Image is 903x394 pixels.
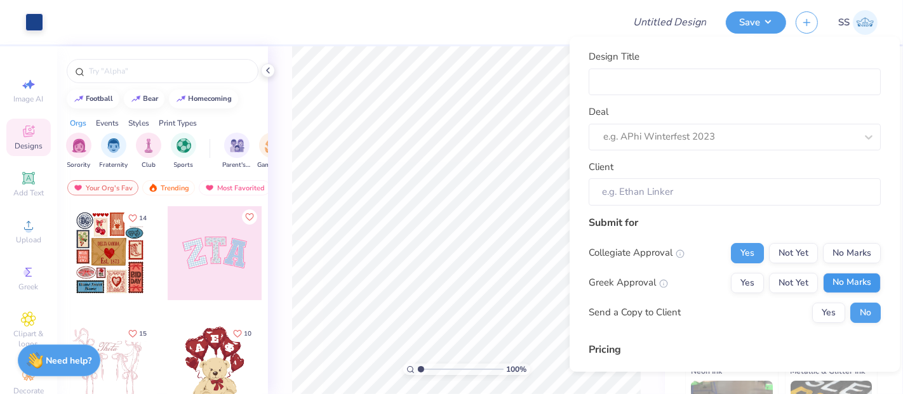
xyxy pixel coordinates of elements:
img: trending.gif [148,183,158,192]
div: filter for Club [136,133,161,170]
button: Like [123,325,152,342]
img: Game Day Image [265,138,279,153]
button: filter button [66,133,91,170]
span: Parent's Weekend [222,161,251,170]
label: Design Title [589,49,639,64]
button: Like [123,209,152,227]
input: e.g. Ethan Linker [589,178,881,206]
div: football [86,95,114,102]
div: filter for Sorority [66,133,91,170]
span: Club [142,161,156,170]
div: Collegiate Approval [589,246,685,260]
span: Sorority [67,161,91,170]
img: trend_line.gif [74,95,84,103]
button: Yes [731,242,764,263]
span: Designs [15,141,43,151]
button: Not Yet [769,272,818,292]
span: Sports [174,161,194,170]
div: homecoming [189,95,232,102]
span: SS [838,15,850,30]
div: Send a Copy to Client [589,305,681,320]
button: filter button [136,133,161,170]
img: most_fav.gif [73,183,83,192]
a: SS [838,10,878,35]
img: Fraternity Image [107,138,121,153]
button: filter button [171,133,196,170]
span: Upload [16,235,41,245]
img: Shashank S Sharma [853,10,878,35]
span: Greek [19,282,39,292]
div: Orgs [70,117,86,129]
button: Not Yet [769,242,818,263]
div: filter for Game Day [257,133,286,170]
button: Yes [731,272,764,292]
span: Image AI [14,94,44,104]
img: most_fav.gif [204,183,215,192]
button: Save [726,11,786,34]
span: 15 [139,331,147,337]
input: Try "Alpha" [88,65,250,77]
img: Sorority Image [72,138,86,153]
button: Yes [812,302,845,322]
span: Fraternity [100,161,128,170]
label: Deal [589,105,608,119]
button: filter button [100,133,128,170]
img: Parent's Weekend Image [230,138,244,153]
span: Add Text [13,188,44,198]
label: Client [589,159,613,174]
span: 10 [244,331,251,337]
button: filter button [222,133,251,170]
div: Most Favorited [199,180,271,195]
span: Clipart & logos [6,329,51,349]
div: Trending [142,180,195,195]
div: Events [96,117,119,129]
input: Untitled Design [623,10,716,35]
button: Like [227,325,257,342]
span: 100 % [507,364,527,375]
button: bear [124,89,164,108]
div: Styles [128,117,149,129]
button: homecoming [169,89,238,108]
img: trend_line.gif [176,95,186,103]
div: Submit for [589,214,881,230]
button: Like [242,209,257,225]
div: filter for Parent's Weekend [222,133,251,170]
button: football [67,89,119,108]
button: No Marks [823,272,881,292]
img: Sports Image [177,138,191,153]
div: Your Org's Fav [67,180,138,195]
div: filter for Fraternity [100,133,128,170]
button: No Marks [823,242,881,263]
button: No [850,302,881,322]
div: Pricing [589,341,881,357]
div: Greek Approval [589,275,668,290]
div: filter for Sports [171,133,196,170]
div: Print Types [159,117,197,129]
img: Club Image [142,138,156,153]
strong: Need help? [46,355,92,367]
div: bear [144,95,159,102]
span: 14 [139,215,147,221]
button: filter button [257,133,286,170]
span: Game Day [257,161,286,170]
img: trend_line.gif [131,95,141,103]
